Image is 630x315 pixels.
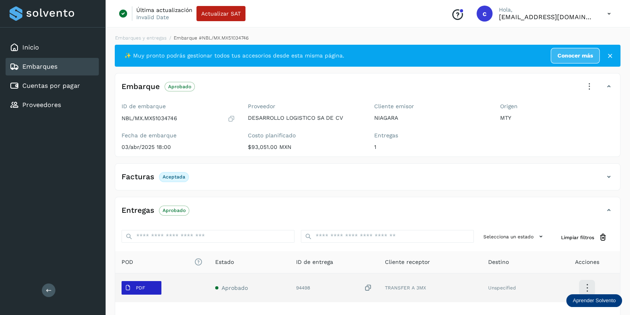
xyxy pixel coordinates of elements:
button: Actualizar SAT [196,6,245,21]
div: EntregasAprobado [115,204,620,224]
label: Origen [500,103,614,110]
div: Cuentas por pagar [6,77,99,95]
span: Acciones [575,258,599,266]
div: Aprender Solvento [566,294,622,307]
span: Estado [215,258,234,266]
h4: Entregas [122,206,154,215]
span: ID de entrega [296,258,333,266]
p: 03/abr/2025 18:00 [122,144,235,151]
label: Proveedor [248,103,361,110]
div: Inicio [6,39,99,56]
span: ✨ Muy pronto podrás gestionar todos tus accesorios desde esta misma página. [124,52,344,60]
a: Inicio [22,44,39,51]
a: Proveedores [22,101,61,109]
p: Aceptada [163,174,185,180]
button: PDF [122,281,161,295]
span: Actualizar SAT [201,11,241,16]
a: Embarques y entregas [115,35,167,41]
span: Destino [488,258,508,266]
p: PDF [136,285,145,291]
p: MTY [500,115,614,121]
span: POD [122,258,202,266]
span: Cliente receptor [385,258,430,266]
p: NIAGARA [374,115,488,121]
p: DESARROLLO LOGISTICO SA DE CV [248,115,361,121]
p: Aprender Solvento [573,297,616,304]
div: 94498 [296,284,372,292]
div: Embarques [6,58,99,75]
td: Unspecified [481,273,554,302]
button: Selecciona un estado [480,230,548,243]
div: EmbarqueAprobado [115,80,620,100]
label: Costo planificado [248,132,361,139]
p: $93,051.00 MXN [248,144,361,151]
h4: Embarque [122,82,160,91]
p: 1 [374,144,488,151]
p: Última actualización [136,6,192,14]
p: Invalid Date [136,14,169,21]
span: Limpiar filtros [561,234,594,241]
nav: breadcrumb [115,34,620,42]
a: Cuentas por pagar [22,82,80,89]
label: Entregas [374,132,488,139]
a: Embarques [22,63,57,70]
label: Fecha de embarque [122,132,235,139]
p: calbor@niagarawater.com [499,13,595,21]
p: Hola, [499,6,595,13]
div: FacturasAceptada [115,170,620,190]
a: Conocer más [551,48,600,63]
p: NBL/MX.MX51034746 [122,115,177,122]
p: Aprobado [163,208,186,213]
h4: Facturas [122,172,154,182]
div: Proveedores [6,96,99,114]
span: Aprobado [222,285,248,291]
label: ID de embarque [122,103,235,110]
p: Aprobado [168,84,191,89]
span: Embarque #NBL/MX.MX51034746 [174,35,249,41]
label: Cliente emisor [374,103,488,110]
button: Limpiar filtros [555,230,614,245]
td: TRANSFER A 3MX [379,273,481,302]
